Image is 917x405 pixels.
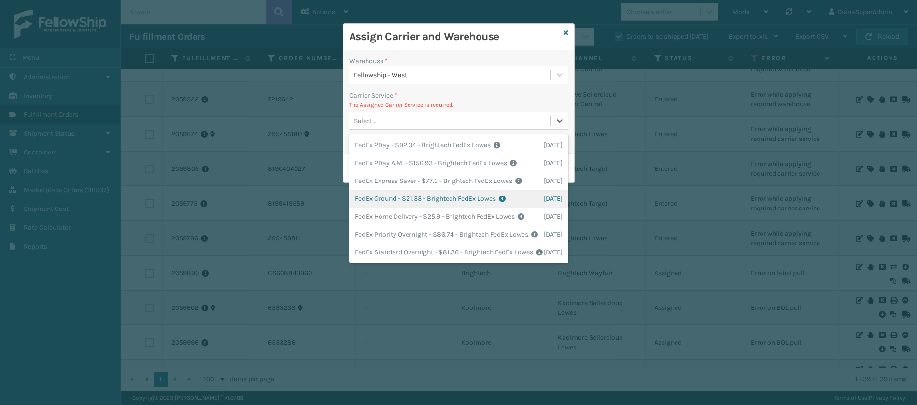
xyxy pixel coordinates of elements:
p: The Assigned Carrier Service is required. [349,100,568,109]
span: [DATE] [544,194,563,204]
span: [DATE] [544,176,563,186]
div: FedEx Priority Overnight - $86.74 - Brightech FedEx Lowes [349,225,568,243]
span: [DATE] [544,229,563,239]
div: FedEx Standard Overnight - $81.36 - Brightech FedEx Lowes [349,243,568,261]
span: [DATE] [544,140,563,150]
div: FedEx 2Day A.M. - $156.93 - Brightech FedEx Lowes [349,154,568,172]
div: FedEx Ground - $21.33 - Brightech FedEx Lowes [349,190,568,208]
div: FedEx Home Delivery - $25.9 - Brightech FedEx Lowes [349,208,568,225]
h3: Assign Carrier and Warehouse [349,29,560,44]
span: [DATE] [544,247,563,257]
div: Fellowship - West [354,70,551,80]
span: [DATE] [544,211,563,222]
div: FedEx Express Saver - $77.3 - Brightech FedEx Lowes [349,172,568,190]
div: Select... [354,116,377,126]
div: FedEx 2Day - $92.04 - Brightech FedEx Lowes [349,136,568,154]
span: [DATE] [544,158,563,168]
label: Carrier Service [349,90,397,100]
label: Warehouse [349,56,388,66]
